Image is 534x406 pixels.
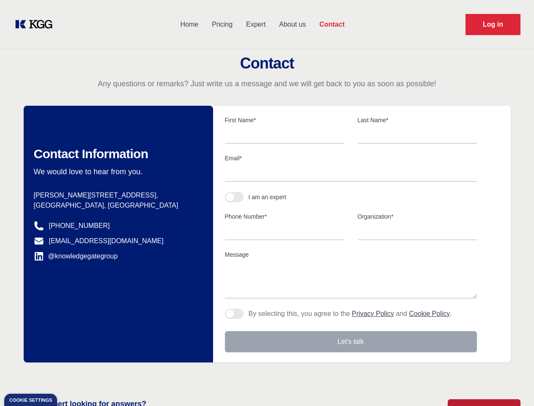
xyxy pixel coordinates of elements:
label: Email* [225,154,477,162]
a: Privacy Policy [352,310,394,317]
p: [GEOGRAPHIC_DATA], [GEOGRAPHIC_DATA] [34,200,200,211]
iframe: Chat Widget [492,365,534,406]
label: Phone Number* [225,212,344,221]
p: [PERSON_NAME][STREET_ADDRESS], [34,190,200,200]
p: Any questions or remarks? Just write us a message and we will get back to you as soon as possible! [10,79,524,89]
a: Expert [239,14,272,36]
a: KOL Knowledge Platform: Talk to Key External Experts (KEE) [14,18,59,31]
a: Contact [312,14,351,36]
h2: Contact [10,55,524,72]
div: I am an expert [249,193,287,201]
label: Last Name* [358,116,477,124]
label: Organization* [358,212,477,221]
a: [PHONE_NUMBER] [49,221,110,231]
p: We would love to hear from you. [34,167,200,177]
label: Message [225,250,477,259]
label: First Name* [225,116,344,124]
a: @knowledgegategroup [34,251,118,261]
h2: Contact Information [34,146,200,162]
div: Cookie settings [9,398,52,403]
a: Request Demo [466,14,520,35]
a: About us [272,14,312,36]
a: Home [173,14,205,36]
button: Let's talk [225,331,477,352]
a: Cookie Policy [409,310,450,317]
a: Pricing [205,14,239,36]
a: [EMAIL_ADDRESS][DOMAIN_NAME] [49,236,164,246]
p: By selecting this, you agree to the and . [249,309,452,319]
